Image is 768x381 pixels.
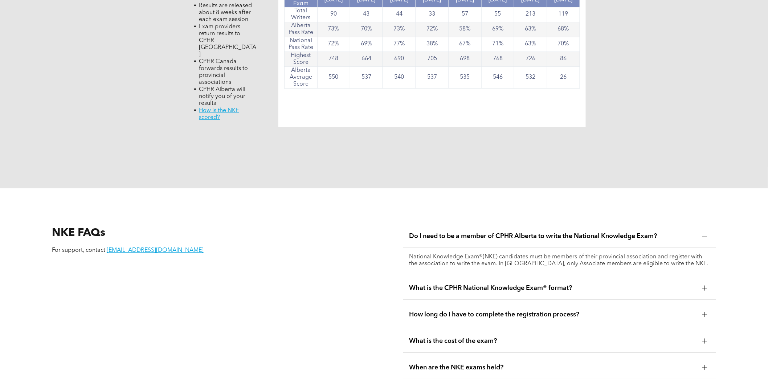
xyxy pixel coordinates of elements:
td: 546 [481,66,514,88]
span: What is the cost of the exam? [409,337,696,345]
td: 63% [514,37,547,52]
td: 70% [350,22,383,37]
td: 67% [449,37,481,52]
td: 72% [416,22,448,37]
a: [EMAIL_ADDRESS][DOMAIN_NAME] [107,247,204,253]
td: 213 [514,7,547,22]
td: 55 [481,7,514,22]
td: 537 [416,66,448,88]
td: 71% [481,37,514,52]
td: 58% [449,22,481,37]
span: What is the CPHR National Knowledge Exam® format? [409,284,696,292]
span: How long do I have to complete the registration process? [409,311,696,319]
td: 33 [416,7,448,22]
td: 43 [350,7,383,22]
td: 90 [317,7,350,22]
p: National Knowledge Exam®(NKE) candidates must be members of their provincial association and regi... [409,254,710,267]
td: 705 [416,52,448,66]
span: NKE FAQs [52,228,105,238]
td: National Pass Rate [285,37,317,52]
span: CPHR Alberta will notify you of your results [199,87,245,106]
a: How is the NKE scored? [199,108,239,120]
td: 86 [547,52,580,66]
span: CPHR Canada forwards results to provincial associations [199,59,248,85]
td: Total Writers [285,7,317,22]
span: Exam providers return results to CPHR [GEOGRAPHIC_DATA] [199,24,256,57]
span: Results are released about 8 weeks after each exam session [199,3,252,22]
td: 44 [383,7,416,22]
td: 73% [383,22,416,37]
td: 768 [481,52,514,66]
td: 69% [481,22,514,37]
td: 73% [317,22,350,37]
td: Alberta Average Score [285,66,317,88]
td: 63% [514,22,547,37]
td: 726 [514,52,547,66]
td: Highest Score [285,52,317,66]
td: 535 [449,66,481,88]
span: Do I need to be a member of CPHR Alberta to write the National Knowledge Exam? [409,232,696,240]
td: 68% [547,22,580,37]
td: 748 [317,52,350,66]
td: 69% [350,37,383,52]
td: 690 [383,52,416,66]
td: 119 [547,7,580,22]
td: 57 [449,7,481,22]
td: 72% [317,37,350,52]
td: 550 [317,66,350,88]
span: For support, contact [52,247,105,253]
td: 664 [350,52,383,66]
td: 38% [416,37,448,52]
span: When are the NKE exams held? [409,364,696,372]
td: 540 [383,66,416,88]
td: 698 [449,52,481,66]
td: 537 [350,66,383,88]
td: Alberta Pass Rate [285,22,317,37]
td: 70% [547,37,580,52]
td: 532 [514,66,547,88]
td: 77% [383,37,416,52]
td: 26 [547,66,580,88]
